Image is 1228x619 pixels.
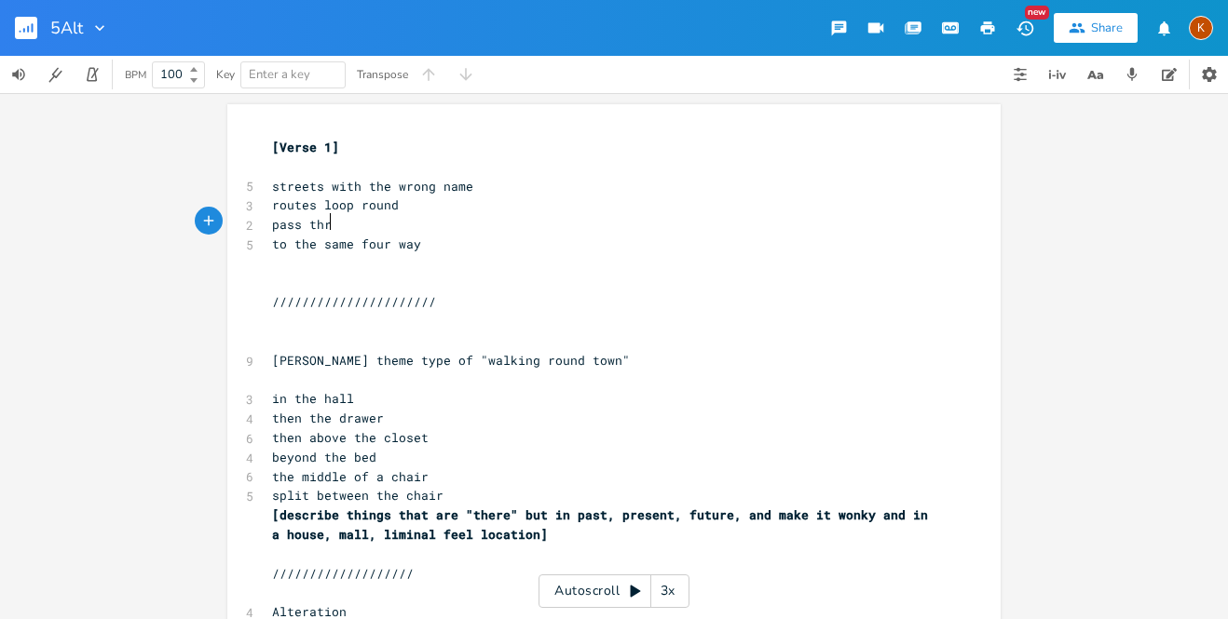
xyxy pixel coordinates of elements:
button: New [1006,11,1044,45]
span: then above the closet [272,429,429,446]
span: in the hall [272,390,354,407]
span: [PERSON_NAME] theme type of "walking round town" [272,352,630,369]
button: Share [1054,13,1138,43]
span: beyond the bed [272,449,376,465]
span: /////////////////// [272,565,414,582]
div: New [1025,6,1049,20]
div: Kat [1189,16,1213,40]
span: to the same four way [272,235,421,252]
div: BPM [125,70,146,80]
div: Key [216,69,235,80]
span: routes loop round [272,196,399,213]
div: Share [1091,20,1123,36]
span: streets with the wrong name [272,178,473,195]
span: ////////////////////// [272,293,436,310]
span: the middle of a chair [272,468,429,485]
span: [Verse 1] [272,139,339,155]
span: pass thr [272,216,332,233]
button: K [1189,7,1213,49]
span: 5Alt [50,20,83,36]
span: [describe things that are "there" but in past, present, future, and make it wonky and in a house,... [272,506,935,543]
span: Enter a key [249,66,310,83]
span: split between the chair [272,487,443,504]
div: 3x [651,574,685,608]
span: then the drawer [272,410,384,426]
div: Autoscroll [539,574,689,608]
div: Transpose [357,69,408,80]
